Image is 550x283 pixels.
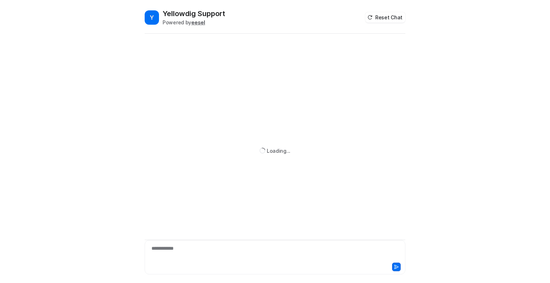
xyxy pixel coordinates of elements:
[163,9,225,19] h2: Yellowdig Support
[163,19,225,26] div: Powered by
[145,10,159,25] span: Y
[365,12,405,23] button: Reset Chat
[267,147,290,155] div: Loading...
[191,19,205,25] b: eesel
